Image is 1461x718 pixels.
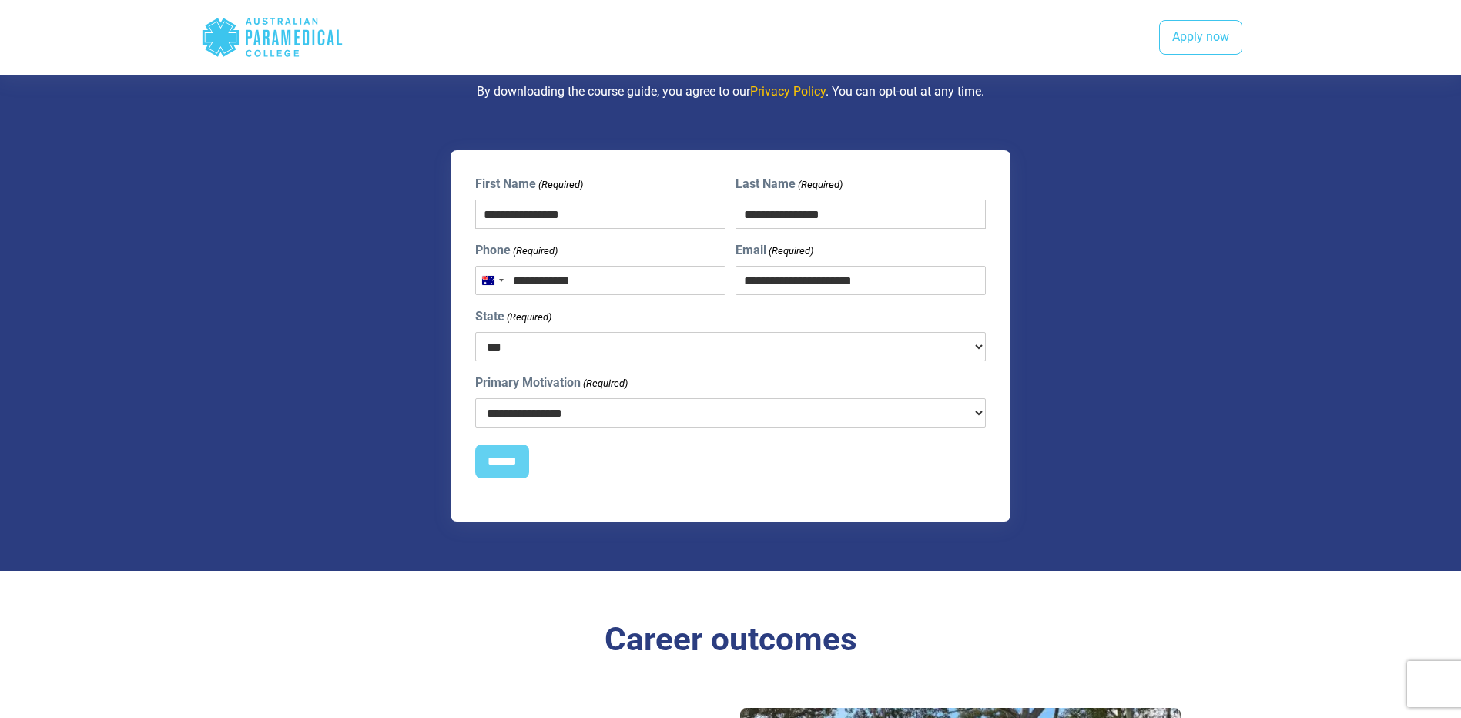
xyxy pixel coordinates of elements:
span: (Required) [768,243,814,259]
label: Last Name [736,175,843,193]
label: State [475,307,551,326]
label: Primary Motivation [475,374,628,392]
button: Selected country [476,267,508,294]
label: Phone [475,241,558,260]
a: Apply now [1159,20,1242,55]
h3: Career outcomes [280,620,1181,659]
span: (Required) [797,177,843,193]
span: (Required) [511,243,558,259]
p: By downloading the course guide, you agree to our . You can opt-out at any time. [280,82,1181,101]
label: First Name [475,175,583,193]
span: (Required) [505,310,551,325]
span: (Required) [581,376,628,391]
span: (Required) [537,177,583,193]
div: Australian Paramedical College [201,12,343,62]
a: Privacy Policy [750,84,826,99]
label: Email [736,241,813,260]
